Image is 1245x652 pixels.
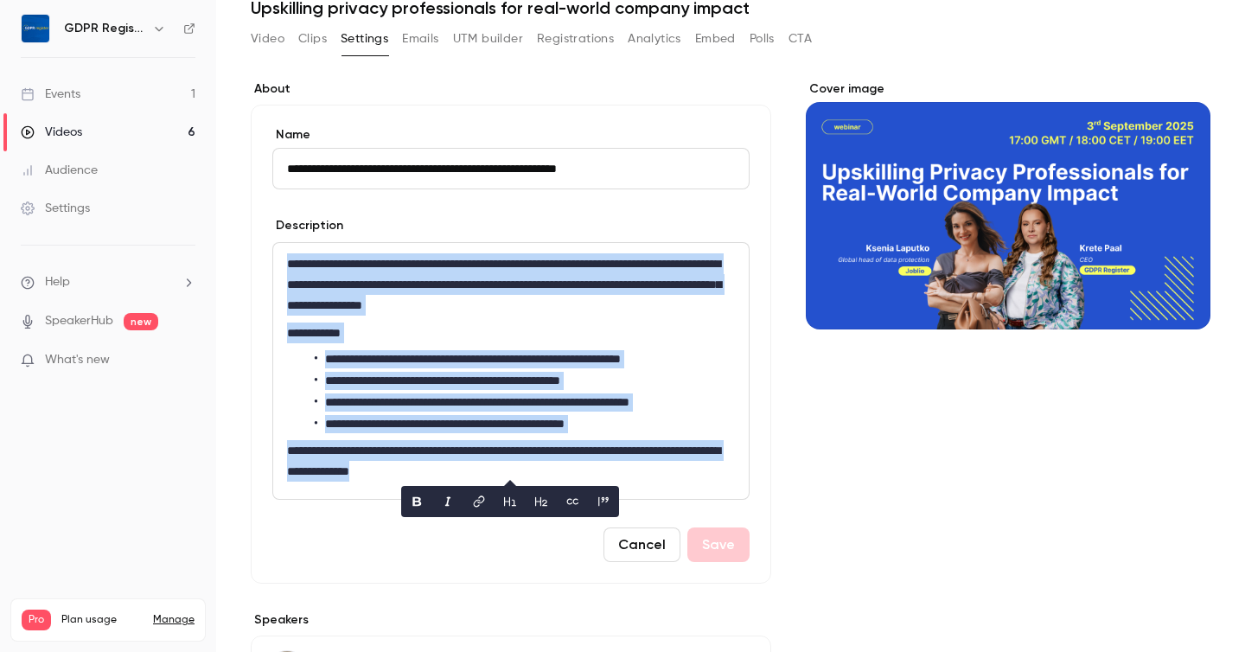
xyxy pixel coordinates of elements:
button: link [465,488,493,515]
button: blockquote [590,488,617,515]
img: GDPR Register [22,15,49,42]
label: Name [272,126,750,144]
button: Polls [750,25,775,53]
div: Events [21,86,80,103]
h6: GDPR Register [64,20,145,37]
button: CTA [788,25,812,53]
button: Embed [695,25,736,53]
div: editor [273,243,749,499]
button: Analytics [628,25,681,53]
div: Audience [21,162,98,179]
li: help-dropdown-opener [21,273,195,291]
a: Manage [153,613,195,627]
div: Settings [21,200,90,217]
button: Registrations [537,25,614,53]
button: Clips [298,25,327,53]
button: Video [251,25,284,53]
span: Help [45,273,70,291]
section: description [272,242,750,500]
span: new [124,313,158,330]
span: What's new [45,351,110,369]
div: Videos [21,124,82,141]
button: bold [403,488,431,515]
section: Cover image [806,80,1210,329]
button: italic [434,488,462,515]
span: Plan usage [61,613,143,627]
span: Pro [22,610,51,630]
button: Cancel [603,527,680,562]
a: SpeakerHub [45,312,113,330]
button: Settings [341,25,388,53]
button: Emails [402,25,438,53]
label: Speakers [251,611,771,629]
button: UTM builder [453,25,523,53]
label: Description [272,217,343,234]
label: About [251,80,771,98]
label: Cover image [806,80,1210,98]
